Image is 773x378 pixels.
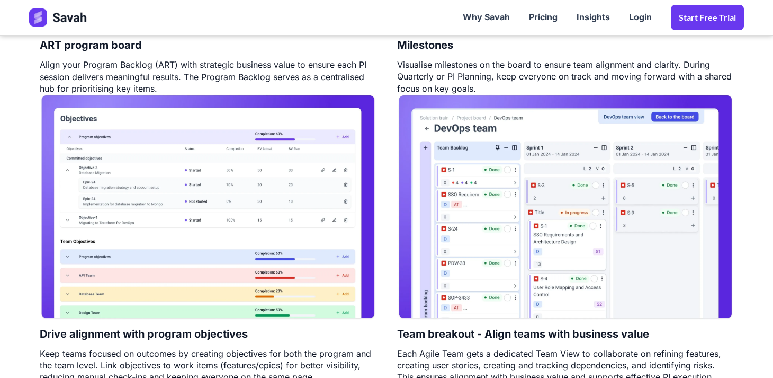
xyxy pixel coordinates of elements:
[40,59,376,94] div: Align your Program Backlog (ART) with strategic business value to ensure each PI session delivers...
[720,327,773,378] div: 聊天小工具
[397,59,733,94] div: Visualise milestones on the board to ensure team alignment and clarity. During Quarterly or PI Pl...
[720,327,773,378] iframe: Chat Widget
[519,1,567,34] a: Pricing
[40,320,248,348] h4: Drive alignment with program objectives
[567,1,619,34] a: Insights
[397,31,453,59] h4: Milestones
[619,1,661,34] a: Login
[453,1,519,34] a: Why Savah
[40,31,142,59] h4: ART program board
[671,5,744,30] a: Start Free trial
[40,94,376,320] img: Program Objectives
[397,320,649,348] h4: Team breakout - Align teams with business value
[397,94,733,320] img: Breakout Team View - Savah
